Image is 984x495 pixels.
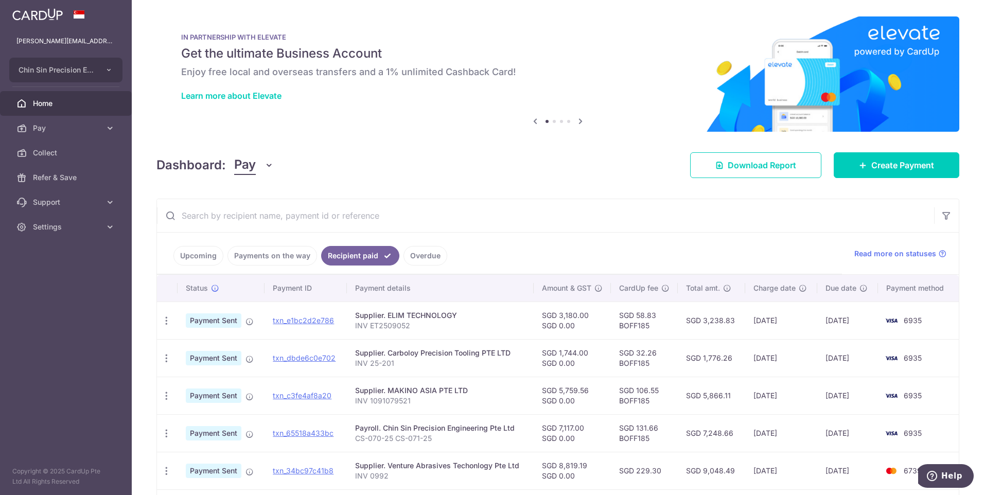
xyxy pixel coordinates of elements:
a: txn_65518a433bc [273,429,333,437]
td: [DATE] [745,414,817,452]
a: Create Payment [834,152,959,178]
td: SGD 5,759.56 SGD 0.00 [534,377,611,414]
iframe: Opens a widget where you can find more information [918,464,974,490]
span: 6935 [904,316,922,325]
th: Payment method [878,275,959,302]
p: INV ET2509052 [355,321,525,331]
a: txn_e1bc2d2e786 [273,316,334,325]
div: Supplier. Carboloy Precision Tooling PTE LTD [355,348,525,358]
h6: Enjoy free local and overseas transfers and a 1% unlimited Cashback Card! [181,66,935,78]
span: Pay [33,123,101,133]
span: Payment Sent [186,426,241,440]
div: Supplier. Venture Abrasives Techonlogy Pte Ltd [355,461,525,471]
a: Recipient paid [321,246,399,266]
span: 6935 [904,353,922,362]
td: [DATE] [745,302,817,339]
span: 6935 [904,391,922,400]
span: 6935 [904,429,922,437]
div: Supplier. MAKINO ASIA PTE LTD [355,385,525,396]
td: SGD 5,866.11 [678,377,745,414]
a: Upcoming [173,246,223,266]
img: Renovation banner [156,16,959,132]
a: txn_dbde6c0e702 [273,353,336,362]
span: Collect [33,148,101,158]
p: INV 0992 [355,471,525,481]
p: [PERSON_NAME][EMAIL_ADDRESS][DOMAIN_NAME] [16,36,115,46]
img: Bank Card [881,352,902,364]
td: [DATE] [817,377,878,414]
td: SGD 106.55 BOFF185 [611,377,678,414]
span: Download Report [728,159,796,171]
td: SGD 8,819.19 SGD 0.00 [534,452,611,489]
a: Learn more about Elevate [181,91,282,101]
td: SGD 58.83 BOFF185 [611,302,678,339]
a: Download Report [690,152,821,178]
div: Supplier. ELIM TECHNOLOGY [355,310,525,321]
td: SGD 7,248.66 [678,414,745,452]
td: [DATE] [817,339,878,377]
td: SGD 32.26 BOFF185 [611,339,678,377]
td: [DATE] [745,452,817,489]
span: CardUp fee [619,283,658,293]
td: SGD 1,776.26 [678,339,745,377]
td: [DATE] [817,452,878,489]
img: Bank Card [881,314,902,327]
span: 6739 [904,466,922,475]
span: Due date [825,283,856,293]
td: SGD 131.66 BOFF185 [611,414,678,452]
td: SGD 1,744.00 SGD 0.00 [534,339,611,377]
span: Payment Sent [186,313,241,328]
span: Create Payment [871,159,934,171]
td: [DATE] [745,377,817,414]
span: Total amt. [686,283,720,293]
input: Search by recipient name, payment id or reference [157,199,934,232]
span: Settings [33,222,101,232]
td: [DATE] [817,302,878,339]
th: Payment details [347,275,533,302]
td: SGD 229.30 [611,452,678,489]
img: CardUp [12,8,63,21]
span: Read more on statuses [854,249,936,259]
p: CS-070-25 CS-071-25 [355,433,525,444]
td: SGD 3,180.00 SGD 0.00 [534,302,611,339]
p: INV 1091079521 [355,396,525,406]
a: Read more on statuses [854,249,946,259]
p: IN PARTNERSHIP WITH ELEVATE [181,33,935,41]
td: SGD 9,048.49 [678,452,745,489]
td: SGD 7,117.00 SGD 0.00 [534,414,611,452]
button: Pay [234,155,274,175]
a: txn_34bc97c41b8 [273,466,333,475]
span: Chin Sin Precision Engineering Pte Ltd [19,65,95,75]
span: Pay [234,155,256,175]
td: [DATE] [817,414,878,452]
a: Overdue [403,246,447,266]
span: Status [186,283,208,293]
span: Payment Sent [186,388,241,403]
p: INV 25-201 [355,358,525,368]
a: txn_c3fe4af8a20 [273,391,331,400]
span: Payment Sent [186,464,241,478]
th: Payment ID [265,275,347,302]
button: Chin Sin Precision Engineering Pte Ltd [9,58,122,82]
span: Home [33,98,101,109]
span: Support [33,197,101,207]
div: Payroll. Chin Sin Precision Engineering Pte Ltd [355,423,525,433]
td: [DATE] [745,339,817,377]
span: Amount & GST [542,283,591,293]
h5: Get the ultimate Business Account [181,45,935,62]
span: Charge date [753,283,796,293]
span: Refer & Save [33,172,101,183]
img: Bank Card [881,390,902,402]
td: SGD 3,238.83 [678,302,745,339]
h4: Dashboard: [156,156,226,174]
img: Bank Card [881,465,902,477]
span: Payment Sent [186,351,241,365]
img: Bank Card [881,427,902,439]
a: Payments on the way [227,246,317,266]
